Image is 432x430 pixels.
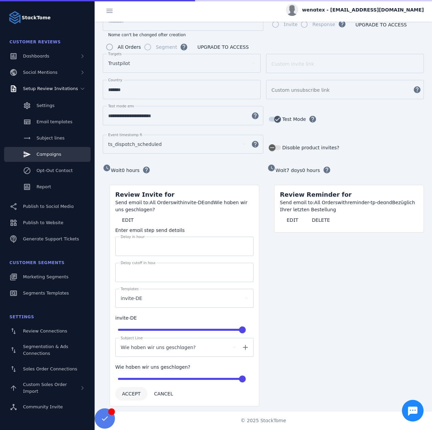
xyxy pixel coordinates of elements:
span: Customer Reviews [9,40,61,44]
a: Settings [4,98,91,113]
span: Custom Sales Order Import [23,382,67,394]
span: Wie haben wir uns geschlagen? [121,343,196,351]
a: Segmentation & Ads Connections [4,340,91,360]
span: Campaigns [37,152,61,157]
span: CANCEL [154,391,173,396]
a: Generate Support Tickets [4,232,91,246]
span: DELETE [312,218,330,222]
span: Segments Templates [23,291,69,296]
mat-label: Templates [121,287,139,291]
mat-icon: help [247,140,263,148]
span: Publish to Website [23,220,63,225]
span: invite-DE [121,294,142,302]
span: 0 hours [302,168,320,173]
span: Sales Order Connections [23,366,77,371]
span: Wait [275,168,286,173]
span: Review Invite for [115,191,174,198]
span: ACCEPT [122,391,141,396]
button: DELETE [305,213,337,227]
span: EDIT [287,218,298,222]
span: UPGRADE TO ACCESS [356,22,407,27]
button: UPGRADE TO ACCESS [191,40,256,54]
label: Test Mode [281,115,306,123]
span: wenatex - [EMAIL_ADDRESS][DOMAIN_NAME] [302,6,424,14]
div: reminder-tp-de Bezüglich Ihrer letzten Bestellung [280,199,418,213]
a: Community Invite [4,400,91,414]
span: Wait [111,168,122,173]
button: wenatex - [EMAIL_ADDRESS][DOMAIN_NAME] [286,4,424,16]
span: and [205,200,214,205]
button: ACCEPT [115,387,147,401]
span: All Orders [150,200,173,205]
span: EDIT [122,218,134,222]
span: Dashboards [23,53,49,59]
mat-label: Targets [108,52,122,56]
span: Review Reminder for [280,191,352,198]
span: Subject lines [37,135,65,141]
a: Opt-Out Contact [4,163,91,178]
span: Trustpilot [108,59,130,67]
span: Send email to: [115,200,150,205]
button: EDIT [280,213,305,227]
button: EDIT [115,213,140,227]
span: Report [37,184,51,189]
div: All Orders [118,43,141,51]
span: Setup Review Invitations [23,86,78,91]
label: Response [311,20,335,28]
a: Review Connections [4,324,91,339]
mat-icon: add [237,343,254,351]
mat-label: Subject Lines [121,336,144,340]
span: Send email to: [280,200,314,205]
span: ts_dispatch_scheduled [108,140,162,148]
span: Community Invite [23,404,63,409]
mat-label: Delay in hours [121,235,146,239]
mat-label: Country [108,78,122,82]
a: Publish to Website [4,215,91,230]
span: Email templates [37,119,72,124]
a: Publish to Social Media [4,199,91,214]
span: Opt-Out Contact [37,168,73,173]
span: with [338,200,348,205]
span: 7 days [286,168,302,173]
span: Customer Segments [9,260,65,265]
mat-label: Custom invite link [271,61,314,67]
mat-hint: Name can't be changed after creation [108,31,186,38]
span: with [173,200,183,205]
mat-icon: watch_later [103,164,111,172]
mat-label: Test mode email [108,104,137,108]
a: Email templates [4,114,91,129]
mat-icon: help [247,112,263,120]
span: Review Connections [23,328,67,334]
a: Campaigns [4,147,91,162]
span: 0 hours [122,168,140,173]
a: Sales Order Connections [4,362,91,377]
strong: StackTome [22,14,51,21]
span: Settings [37,103,54,108]
span: All Orders [314,200,338,205]
img: profile.jpg [286,4,298,16]
button: CANCEL [147,387,180,401]
span: and [383,200,392,205]
span: Publish to Social Media [23,204,74,209]
div: invite-DE Wie haben wir uns geschlagen? [115,199,254,213]
span: Generate Support Tickets [23,236,79,241]
span: Marketing Segments [23,274,68,279]
a: Subject lines [4,131,91,146]
span: UPGRADE TO ACCESS [197,45,249,49]
a: Segments Templates [4,286,91,301]
img: Logo image [8,11,22,24]
span: Social Mentions [23,70,57,75]
label: Invite [282,20,297,28]
mat-label: Delay cutoff in hours [121,261,158,265]
div: Wie haben wir uns geschlagen? [115,364,254,371]
mat-label: Event timestamp field [108,133,147,137]
div: Enter email step send details [115,227,254,234]
span: Segmentation & Ads Connections [23,344,68,356]
input: Country [108,86,255,94]
span: Settings [9,315,34,319]
mat-label: Custom unsubscribe link [271,87,330,93]
button: UPGRADE TO ACCESS [349,18,414,31]
a: Report [4,179,91,194]
span: © 2025 StackTome [241,417,286,424]
label: Segment [154,43,177,51]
